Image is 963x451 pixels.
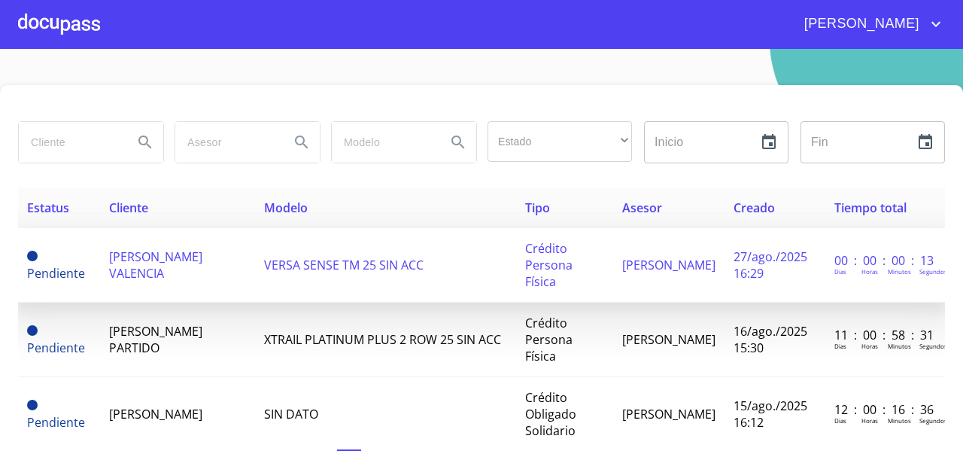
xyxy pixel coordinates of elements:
input: search [175,122,278,163]
span: [PERSON_NAME] [622,257,715,273]
span: 15/ago./2025 16:12 [734,398,807,431]
span: Modelo [264,200,308,216]
span: Pendiente [27,400,38,410]
p: Minutos [888,267,911,276]
div: ​ [488,121,632,162]
p: Minutos [888,416,911,425]
span: SIN DATO [264,406,318,422]
input: search [19,122,121,163]
span: Cliente [109,200,148,216]
p: Dias [834,267,846,276]
span: Crédito Persona Física [525,315,573,364]
span: Estatus [27,200,69,216]
span: [PERSON_NAME] [109,406,202,422]
span: Pendiente [27,414,85,431]
span: Pendiente [27,340,85,356]
p: 12 : 00 : 16 : 36 [834,401,936,418]
p: Horas [861,342,878,350]
span: 27/ago./2025 16:29 [734,248,807,282]
input: search [332,122,434,163]
button: Search [127,124,163,160]
span: Creado [734,200,775,216]
span: [PERSON_NAME] [622,406,715,422]
span: [PERSON_NAME] [793,12,927,36]
span: [PERSON_NAME] PARTIDO [109,323,202,356]
span: Pendiente [27,265,85,282]
span: Tipo [525,200,550,216]
span: Pendiente [27,325,38,336]
span: Crédito Persona Física [525,240,573,290]
span: VERSA SENSE TM 25 SIN ACC [264,257,424,273]
p: 11 : 00 : 58 : 31 [834,327,936,343]
button: account of current user [793,12,945,36]
span: Asesor [622,200,662,216]
p: 00 : 00 : 00 : 13 [834,252,936,269]
span: Pendiente [27,251,38,261]
span: [PERSON_NAME] [622,331,715,348]
p: Segundos [919,267,947,276]
span: XTRAIL PLATINUM PLUS 2 ROW 25 SIN ACC [264,331,501,348]
p: Segundos [919,342,947,350]
p: Dias [834,342,846,350]
p: Dias [834,416,846,425]
button: Search [284,124,320,160]
span: [PERSON_NAME] VALENCIA [109,248,202,282]
p: Horas [861,267,878,276]
span: Tiempo total [834,200,907,216]
span: 16/ago./2025 15:30 [734,323,807,356]
p: Segundos [919,416,947,425]
button: Search [440,124,476,160]
p: Minutos [888,342,911,350]
p: Horas [861,416,878,425]
span: Crédito Obligado Solidario [525,389,576,439]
